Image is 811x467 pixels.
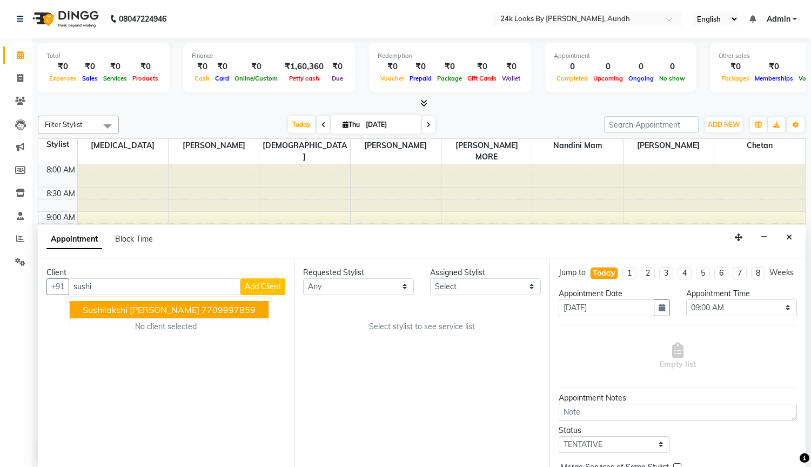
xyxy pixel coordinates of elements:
div: 0 [554,61,591,73]
div: 8:00 AM [44,164,77,176]
li: 5 [696,267,710,279]
div: Finance [192,51,347,61]
div: ₹0 [232,61,280,73]
div: Requested Stylist [303,267,414,278]
span: Package [434,75,465,82]
span: Products [130,75,161,82]
div: Today [593,268,615,279]
span: [DEMOGRAPHIC_DATA] [259,139,350,164]
span: chetan [714,139,805,152]
input: 2025-09-04 [363,117,417,133]
span: Thu [340,121,363,129]
div: Weeks [769,267,794,278]
div: Appointment Notes [559,392,797,404]
li: 2 [641,267,655,279]
li: 8 [751,267,765,279]
span: Petty cash [286,75,322,82]
b: 08047224946 [119,4,166,34]
span: Packages [719,75,752,82]
button: +91 [46,278,69,295]
div: Client [46,267,285,278]
span: Due [329,75,346,82]
span: Ongoing [626,75,656,82]
span: No show [656,75,688,82]
span: Today [288,116,315,133]
button: Add Client [240,278,285,295]
span: Cash [192,75,212,82]
div: 8:30 AM [44,188,77,199]
div: No client selected [72,321,259,332]
input: Search Appointment [604,116,699,133]
span: [MEDICAL_DATA] [78,139,168,152]
div: 0 [626,61,656,73]
div: ₹0 [100,61,130,73]
span: Appointment [46,230,102,249]
input: yyyy-mm-dd [559,299,654,316]
span: Prepaid [407,75,434,82]
span: Expenses [46,75,79,82]
div: Assigned Stylist [430,267,541,278]
span: Nandini mam [532,139,622,152]
div: Appointment Date [559,288,669,299]
span: [PERSON_NAME] [351,139,441,152]
div: Redemption [378,51,523,61]
span: Sales [79,75,100,82]
div: ₹0 [378,61,407,73]
span: Add Client [245,282,281,291]
div: ₹1,60,360 [280,61,328,73]
div: ₹0 [212,61,232,73]
span: Select stylist to see service list [369,321,475,332]
li: 7 [733,267,747,279]
li: 1 [622,267,636,279]
li: 6 [714,267,728,279]
ngb-highlight: 7709997859 [202,304,256,315]
span: Empty list [660,343,696,370]
li: 4 [678,267,692,279]
div: Appointment Time [686,288,797,299]
div: Status [559,425,669,436]
button: ADD NEW [705,117,742,132]
span: [PERSON_NAME] [624,139,714,152]
span: Wallet [499,75,523,82]
div: Appointment [554,51,688,61]
button: Close [781,229,797,246]
div: ₹0 [130,61,161,73]
span: Card [212,75,232,82]
div: ₹0 [328,61,347,73]
div: Total [46,51,161,61]
span: Sushilakshi [PERSON_NAME] [83,304,199,315]
span: Completed [554,75,591,82]
div: ₹0 [499,61,523,73]
div: Jump to [559,267,586,278]
span: Memberships [752,75,796,82]
div: ₹0 [465,61,499,73]
span: Filter Stylist [45,120,83,129]
span: Services [100,75,130,82]
span: Admin [767,14,790,25]
span: ADD NEW [708,121,740,129]
span: Gift Cards [465,75,499,82]
input: Search by Name/Mobile/Email/Code [69,278,240,295]
span: Voucher [378,75,407,82]
li: 3 [659,267,673,279]
span: Online/Custom [232,75,280,82]
div: ₹0 [719,61,752,73]
div: 9:00 AM [44,212,77,223]
span: Block Time [115,234,153,244]
div: ₹0 [46,61,79,73]
div: Stylist [38,139,77,150]
div: ₹0 [407,61,434,73]
span: Upcoming [591,75,626,82]
div: 0 [591,61,626,73]
div: ₹0 [192,61,212,73]
div: ₹0 [79,61,100,73]
span: [PERSON_NAME] [169,139,259,152]
div: ₹0 [752,61,796,73]
span: [PERSON_NAME] MORE [441,139,532,164]
div: 0 [656,61,688,73]
img: logo [28,4,102,34]
div: ₹0 [434,61,465,73]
